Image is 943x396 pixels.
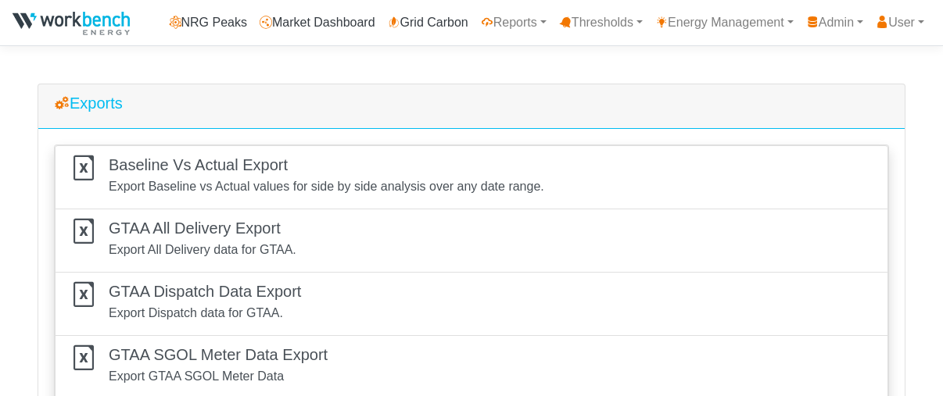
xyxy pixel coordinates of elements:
[109,367,328,386] p: Export GTAA SGOL Meter Data
[109,155,544,174] h5: Baseline Vs Actual Export
[109,241,296,259] p: Export All Delivery data for GTAA.
[55,145,888,209] a: Baseline Vs Actual Export Export Baseline vs Actual values for side by side analysis over any dat...
[55,209,888,273] a: GTAA All Delivery Export Export All Delivery data for GTAA.
[109,282,301,301] h5: GTAA Dispatch Data Export
[163,7,253,38] a: NRG Peaks
[109,304,301,323] p: Export Dispatch data for GTAA.
[54,94,889,112] h5: Exports
[382,7,475,38] a: Grid Carbon
[109,345,328,364] h5: GTAA SGOL Meter Data Export
[553,7,649,38] a: Thresholds
[253,7,382,38] a: Market Dashboard
[109,177,544,196] p: Export Baseline vs Actual values for side by side analysis over any date range.
[475,7,553,38] a: Reports
[869,7,930,38] a: User
[109,219,296,237] h5: GTAA All Delivery Export
[649,7,800,38] a: Energy Management
[13,12,130,35] img: NRGPeaks.png
[800,7,869,38] a: Admin
[55,272,888,336] a: GTAA Dispatch Data Export Export Dispatch data for GTAA.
